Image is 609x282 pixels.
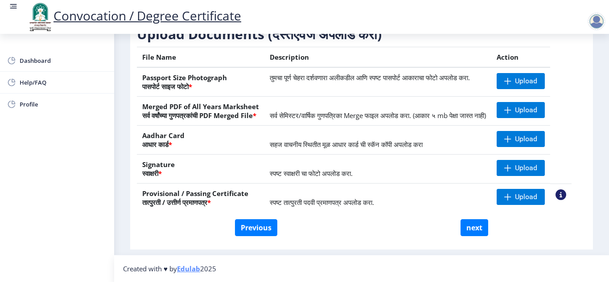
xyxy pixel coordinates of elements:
[27,2,53,32] img: logo
[264,67,491,97] td: तुमचा पूर्ण चेहरा दर्शवणारा अलीकडील आणि स्पष्ट पासपोर्ट आकाराचा फोटो अपलोड करा.
[137,25,572,43] h3: Upload Documents (दस्तऐवज अपलोड करा)
[137,97,264,126] th: Merged PDF of All Years Marksheet सर्व वर्षांच्या गुणपत्रकांची PDF Merged File
[556,189,566,200] nb-action: View Sample PDC
[20,99,107,110] span: Profile
[515,77,537,86] span: Upload
[270,140,423,149] span: सहज वाचनीय स्थितीत मूळ आधार कार्ड ची स्कॅन कॉपी अपलोड करा
[137,67,264,97] th: Passport Size Photograph पासपोर्ट साइज फोटो
[20,77,107,88] span: Help/FAQ
[461,219,488,236] button: next
[515,135,537,143] span: Upload
[27,7,241,24] a: Convocation / Degree Certificate
[491,47,550,68] th: Action
[20,55,107,66] span: Dashboard
[264,47,491,68] th: Description
[177,264,200,273] a: Edulab
[515,163,537,172] span: Upload
[137,184,264,213] th: Provisional / Passing Certificate तात्पुरती / उत्तीर्ण प्रमाणपत्र
[137,126,264,155] th: Aadhar Card आधार कार्ड
[235,219,277,236] button: Previous
[270,169,353,178] span: स्पष्ट स्वाक्षरी चा फोटो अपलोड करा.
[270,198,374,207] span: स्पष्ट तात्पुरती पदवी प्रमाणपत्र अपलोड करा.
[137,155,264,184] th: Signature स्वाक्षरी
[515,192,537,201] span: Upload
[137,47,264,68] th: File Name
[515,106,537,114] span: Upload
[270,111,486,120] span: सर्व सेमिस्टर/वार्षिक गुणपत्रिका Merge फाइल अपलोड करा. (आकार ५ mb पेक्षा जास्त नाही)
[123,264,216,273] span: Created with ♥ by 2025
